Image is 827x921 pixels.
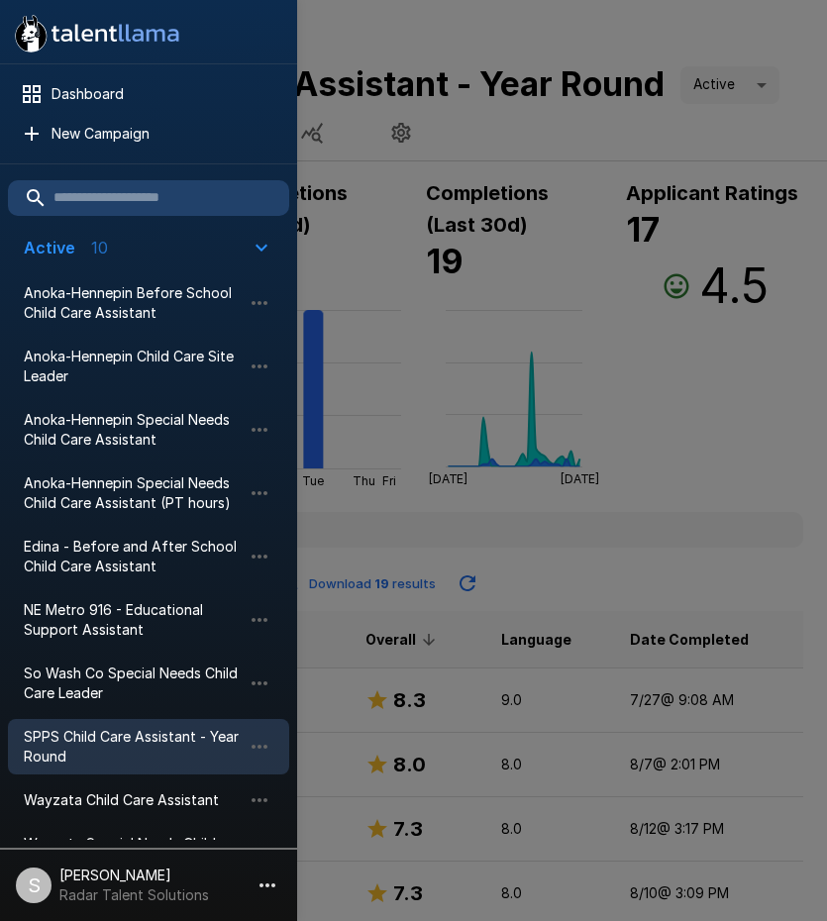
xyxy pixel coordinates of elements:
span: So Wash Co Special Needs Child Care Leader [24,664,242,703]
div: Edina - Before and After School Child Care Assistant [8,529,289,584]
div: Dashboard [8,76,289,112]
span: SPPS Child Care Assistant - Year Round [24,727,242,767]
div: Anoka-Hennepin Special Needs Child Care Assistant [8,402,289,458]
div: Anoka-Hennepin Before School Child Care Assistant [8,275,289,331]
span: Edina - Before and After School Child Care Assistant [24,537,242,576]
div: SPPS Child Care Assistant - Year Round [8,719,289,774]
span: Anoka-Hennepin Before School Child Care Assistant [24,283,242,323]
p: Active [24,236,75,259]
div: New Campaign [8,116,289,152]
span: Wayzata Child Care Assistant [24,790,242,810]
span: Dashboard [52,84,273,104]
span: New Campaign [52,124,273,144]
div: NE Metro 916 - Educational Support Assistant [8,592,289,648]
div: Anoka-Hennepin Special Needs Child Care Assistant (PT hours) [8,465,289,521]
p: 10 [91,236,108,259]
div: So Wash Co Special Needs Child Care Leader [8,656,289,711]
div: Wayzata Child Care Assistant [8,782,289,818]
p: [PERSON_NAME] [59,866,209,885]
button: Active10 [8,224,289,271]
div: Wayzata Special Needs Child Care Assistant [8,826,289,881]
span: Wayzata Special Needs Child Care Assistant [24,834,242,873]
span: Anoka-Hennepin Special Needs Child Care Assistant (PT hours) [24,473,242,513]
span: NE Metro 916 - Educational Support Assistant [24,600,242,640]
div: S [16,868,52,903]
span: Anoka-Hennepin Child Care Site Leader [24,347,242,386]
div: Anoka-Hennepin Child Care Site Leader [8,339,289,394]
p: Radar Talent Solutions [59,885,209,905]
span: Anoka-Hennepin Special Needs Child Care Assistant [24,410,242,450]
